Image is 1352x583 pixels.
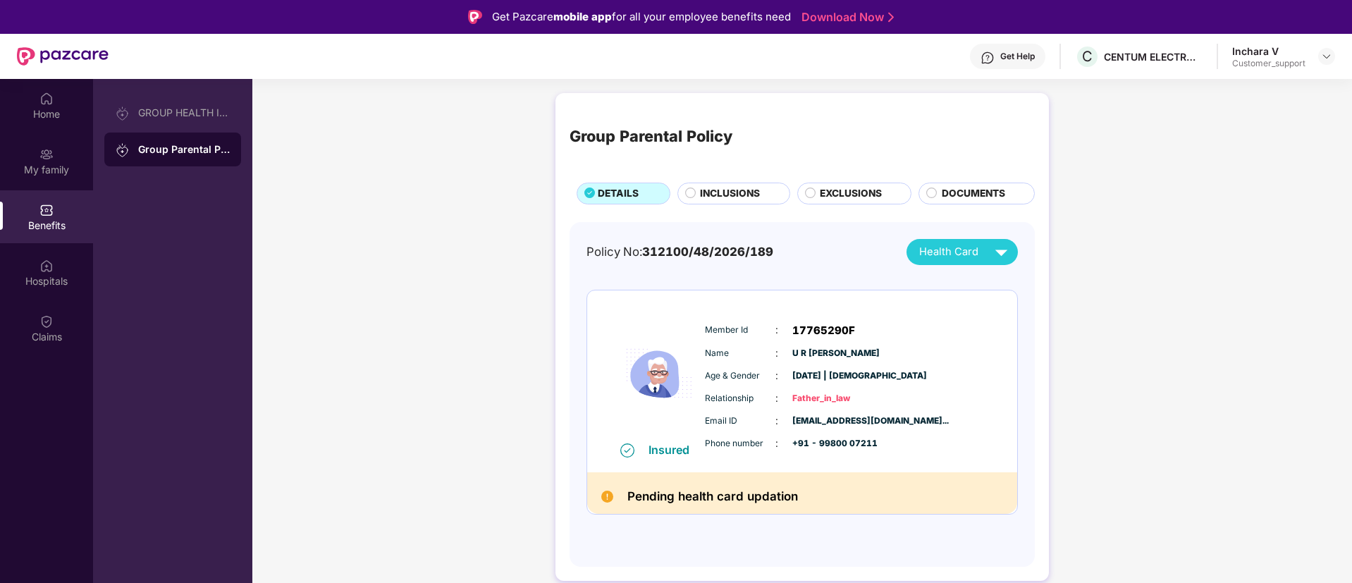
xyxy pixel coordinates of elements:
img: New Pazcare Logo [17,47,109,66]
div: Get Pazcare for all your employee benefits need [492,8,791,25]
div: Get Help [1000,51,1035,62]
strong: mobile app [553,10,612,23]
span: C [1082,48,1093,65]
img: svg+xml;base64,PHN2ZyBpZD0iRHJvcGRvd24tMzJ4MzIiIHhtbG5zPSJodHRwOi8vd3d3LnczLm9yZy8yMDAwL3N2ZyIgd2... [1321,51,1332,62]
div: Inchara V [1232,44,1305,58]
div: Customer_support [1232,58,1305,69]
img: svg+xml;base64,PHN2ZyBpZD0iSGVscC0zMngzMiIgeG1sbnM9Imh0dHA6Ly93d3cudzMub3JnLzIwMDAvc3ZnIiB3aWR0aD... [981,51,995,65]
div: CENTUM ELECTRONICS LIMITED [1104,50,1203,63]
img: Logo [468,10,482,24]
img: Stroke [888,10,894,25]
a: Download Now [801,10,890,25]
